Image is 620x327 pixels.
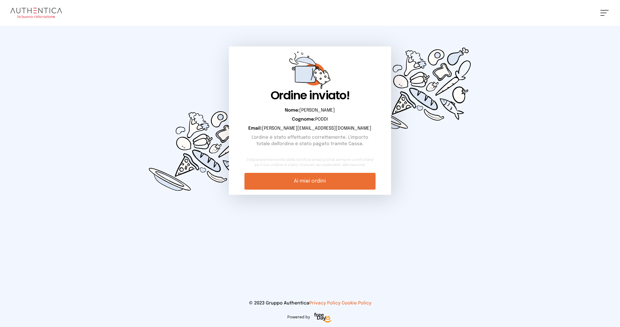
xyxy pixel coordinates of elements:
[313,312,333,324] img: logo-freeday.3e08031.png
[248,126,262,131] b: Email:
[10,8,62,18] img: logo.8f33a47.png
[285,108,299,113] b: Nome:
[139,88,263,213] img: d0449c3114cc73e99fc76ced0c51d0cd.svg
[244,157,375,168] small: Indipendentemente dalla notifica email potrai sempre controllare se il tuo ordine è stato ricevut...
[244,116,375,123] p: PODDI
[309,301,340,305] a: Privacy Policy
[244,125,375,132] p: [PERSON_NAME][EMAIL_ADDRESS][DOMAIN_NAME]
[10,300,610,306] p: © 2023 Gruppo Authentica
[287,315,310,320] span: Powered by
[342,301,371,305] a: Cookie Policy
[244,107,375,114] p: [PERSON_NAME]
[292,117,315,122] b: Cognome:
[244,134,375,147] p: L'ordine è stato effettuato correttamente. L'importo totale dell'ordine è stato pagato tramite Ca...
[244,89,375,102] h1: Ordine inviato!
[244,173,375,190] a: Ai miei ordini
[356,26,480,151] img: d0449c3114cc73e99fc76ced0c51d0cd.svg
